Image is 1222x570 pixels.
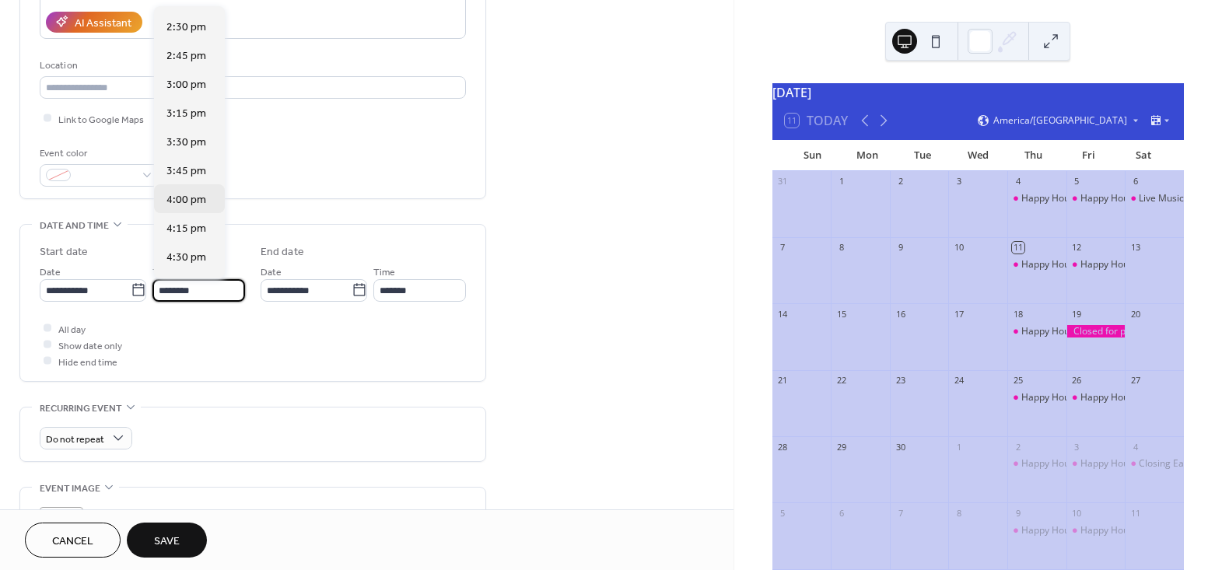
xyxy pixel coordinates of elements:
div: Happy Hour 3-7pm [1007,325,1066,338]
div: 21 [777,375,789,386]
div: 17 [953,308,965,320]
div: Happy Hour 3-7pm [1080,192,1163,205]
div: 2 [895,176,906,187]
div: 19 [1071,308,1083,320]
div: 2 [1012,441,1024,453]
div: Happy Hour 3-7pm [1080,524,1163,537]
div: Live Music [1125,192,1184,205]
div: End date [261,244,304,261]
div: 9 [895,242,906,254]
div: 8 [953,507,965,519]
div: 29 [835,441,847,453]
div: 6 [835,507,847,519]
div: ; [40,507,83,551]
div: Mon [840,140,895,171]
div: Location [40,58,463,74]
div: 24 [953,375,965,386]
button: AI Assistant [46,12,142,33]
div: 27 [1129,375,1141,386]
div: 31 [777,176,789,187]
div: Thu [1006,140,1061,171]
div: 28 [777,441,789,453]
div: 16 [895,308,906,320]
span: 4:30 pm [166,249,206,265]
div: 13 [1129,242,1141,254]
span: 3:45 pm [166,163,206,179]
span: Event image [40,481,100,497]
div: 7 [777,242,789,254]
span: Show date only [58,337,122,354]
span: 4:00 pm [166,191,206,208]
div: 3 [953,176,965,187]
div: Sun [785,140,840,171]
div: 4 [1129,441,1141,453]
div: Happy Hour 3-7pm [1080,457,1163,470]
div: Start date [40,244,88,261]
span: 2:45 pm [166,47,206,64]
span: Link to Google Maps [58,111,144,128]
div: Happy Hour 3-7pm [1007,258,1066,271]
span: Date [40,264,61,280]
div: Happy Hour 3-7pm [1080,391,1163,404]
span: 4:15 pm [166,220,206,236]
div: Wed [951,140,1006,171]
div: 25 [1012,375,1024,386]
div: 23 [895,375,906,386]
span: Time [373,264,395,280]
div: Happy Hour 3-7pm [1007,391,1066,404]
div: Happy Hour 3-7pm [1007,457,1066,470]
span: Hide end time [58,354,117,370]
div: 7 [895,507,906,519]
span: America/[GEOGRAPHIC_DATA] [993,116,1127,125]
div: Happy Hour 3-7pm [1021,391,1104,404]
button: Save [127,523,207,558]
div: 14 [777,308,789,320]
div: 1 [953,441,965,453]
div: Happy Hour 3-7pm [1007,524,1066,537]
div: Sat [1116,140,1171,171]
button: Cancel [25,523,121,558]
div: Happy Hour 3-7pm [1021,325,1104,338]
div: Happy Hour 3-7pm [1021,524,1104,537]
div: 18 [1012,308,1024,320]
div: Happy Hour 3-7pm [1021,457,1104,470]
div: [DATE] [772,83,1184,102]
div: 30 [895,441,906,453]
div: Closed for private event [1066,325,1126,338]
div: 10 [1071,507,1083,519]
div: 26 [1071,375,1083,386]
span: Save [154,533,180,550]
div: 6 [1129,176,1141,187]
span: 2:30 pm [166,19,206,35]
div: Closing Early for Private Event [1125,457,1184,470]
span: 3:00 pm [166,76,206,93]
div: Live Music [1139,192,1184,205]
div: Event color [40,145,156,162]
div: Happy Hour 3-7pm [1007,192,1066,205]
div: 5 [777,507,789,519]
div: 1 [835,176,847,187]
span: 3:30 pm [166,134,206,150]
div: 10 [953,242,965,254]
div: 11 [1129,507,1141,519]
div: Tue [895,140,951,171]
div: Happy Hour 3-7pm [1066,192,1126,205]
div: 4 [1012,176,1024,187]
div: Happy Hour 3-7pm [1066,524,1126,537]
div: 5 [1071,176,1083,187]
span: Time [152,264,174,280]
div: Fri [1061,140,1116,171]
span: Recurring event [40,400,122,417]
span: All day [58,321,86,337]
span: Date and time [40,218,109,234]
div: Happy Hour 3-7pm [1066,391,1126,404]
div: 8 [835,242,847,254]
div: Happy Hour 3-7pm [1021,192,1104,205]
div: 9 [1012,507,1024,519]
div: Happy Hour 3-7pm [1066,457,1126,470]
div: Happy Hour 3-7pm [1066,258,1126,271]
div: AI Assistant [75,15,131,31]
div: 15 [835,308,847,320]
div: 11 [1012,242,1024,254]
